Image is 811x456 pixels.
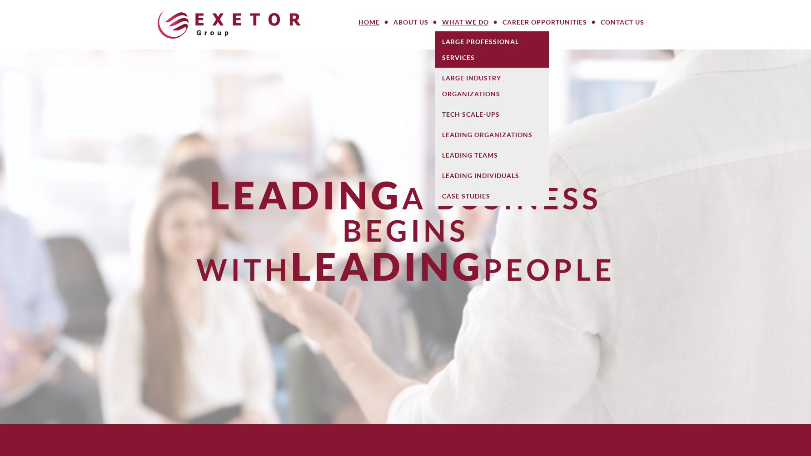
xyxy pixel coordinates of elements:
[435,31,549,68] a: Large Professional Services
[352,13,387,31] a: Home
[35,54,81,59] div: Domain Overview
[594,13,651,31] a: Contact Us
[435,186,549,206] a: Case Studies
[100,54,153,59] div: Keywords by Traffic
[24,24,100,31] div: Domain: [DOMAIN_NAME]
[496,13,594,31] a: Career Opportunities
[435,165,549,186] a: Leading Individuals
[25,15,45,22] div: v 4.0.25
[435,104,549,124] a: Tech Scale-Ups
[435,145,549,165] a: Leading Teams
[90,53,98,60] img: tab_keywords_by_traffic_grey.svg
[15,15,22,22] img: logo_orange.svg
[25,53,32,60] img: tab_domain_overview_orange.svg
[387,13,435,31] a: About Us
[435,68,549,104] a: Large Industry Organizations
[435,13,496,31] a: What We Do
[158,10,301,39] img: The Exetor Group
[15,24,22,31] img: website_grey.svg
[435,124,549,145] a: Leading Organizations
